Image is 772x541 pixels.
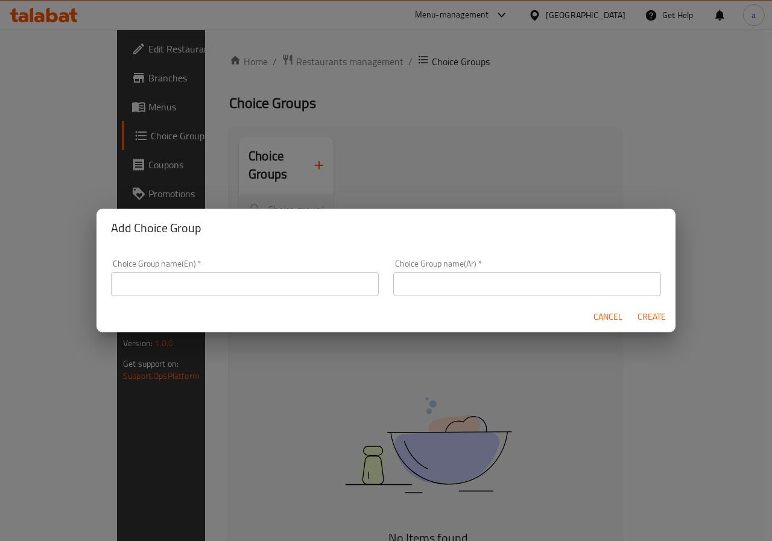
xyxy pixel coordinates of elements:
button: Create [632,306,671,328]
button: Cancel [589,306,627,328]
input: Please enter Choice Group name(en) [111,272,379,296]
input: Please enter Choice Group name(ar) [393,272,661,296]
span: Create [637,309,666,324]
h2: Add Choice Group [111,218,661,238]
span: Cancel [593,309,622,324]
